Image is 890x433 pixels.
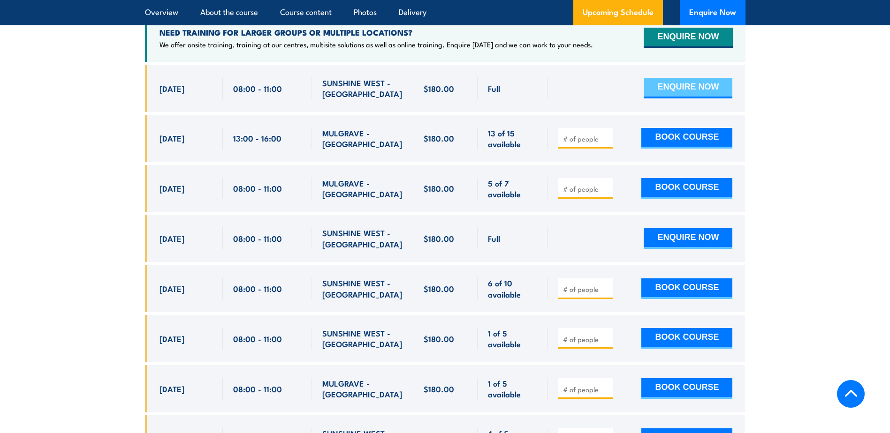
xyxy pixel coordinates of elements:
[322,277,403,299] span: SUNSHINE WEST - [GEOGRAPHIC_DATA]
[160,383,184,394] span: [DATE]
[160,27,593,37] h4: NEED TRAINING FOR LARGER GROUPS OR MULTIPLE LOCATIONS?
[563,184,610,194] input: # of people
[644,28,732,48] button: ENQUIRE NOW
[233,383,282,394] span: 08:00 - 11:00
[233,333,282,344] span: 08:00 - 11:00
[488,83,500,94] span: Full
[641,178,732,199] button: BOOK COURSE
[322,77,403,99] span: SUNSHINE WEST - [GEOGRAPHIC_DATA]
[160,83,184,94] span: [DATE]
[424,283,454,294] span: $180.00
[233,233,282,244] span: 08:00 - 11:00
[322,227,403,249] span: SUNSHINE WEST - [GEOGRAPHIC_DATA]
[488,328,537,350] span: 1 of 5 available
[160,183,184,194] span: [DATE]
[160,283,184,294] span: [DATE]
[322,378,403,400] span: MULGRAVE - [GEOGRAPHIC_DATA]
[488,233,500,244] span: Full
[641,328,732,349] button: BOOK COURSE
[644,228,732,249] button: ENQUIRE NOW
[641,278,732,299] button: BOOK COURSE
[563,284,610,294] input: # of people
[424,233,454,244] span: $180.00
[322,328,403,350] span: SUNSHINE WEST - [GEOGRAPHIC_DATA]
[233,183,282,194] span: 08:00 - 11:00
[233,83,282,94] span: 08:00 - 11:00
[424,83,454,94] span: $180.00
[424,333,454,344] span: $180.00
[322,178,403,200] span: MULGRAVE - [GEOGRAPHIC_DATA]
[641,378,732,399] button: BOOK COURSE
[563,134,610,143] input: # of people
[563,335,610,344] input: # of people
[644,78,732,98] button: ENQUIRE NOW
[322,127,403,149] span: MULGRAVE - [GEOGRAPHIC_DATA]
[488,378,537,400] span: 1 of 5 available
[233,283,282,294] span: 08:00 - 11:00
[641,128,732,149] button: BOOK COURSE
[233,133,281,143] span: 13:00 - 16:00
[424,383,454,394] span: $180.00
[488,178,537,200] span: 5 of 7 available
[488,277,537,299] span: 6 of 10 available
[424,183,454,194] span: $180.00
[160,40,593,49] p: We offer onsite training, training at our centres, multisite solutions as well as online training...
[488,127,537,149] span: 13 of 15 available
[160,333,184,344] span: [DATE]
[563,385,610,394] input: # of people
[160,133,184,143] span: [DATE]
[160,233,184,244] span: [DATE]
[424,133,454,143] span: $180.00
